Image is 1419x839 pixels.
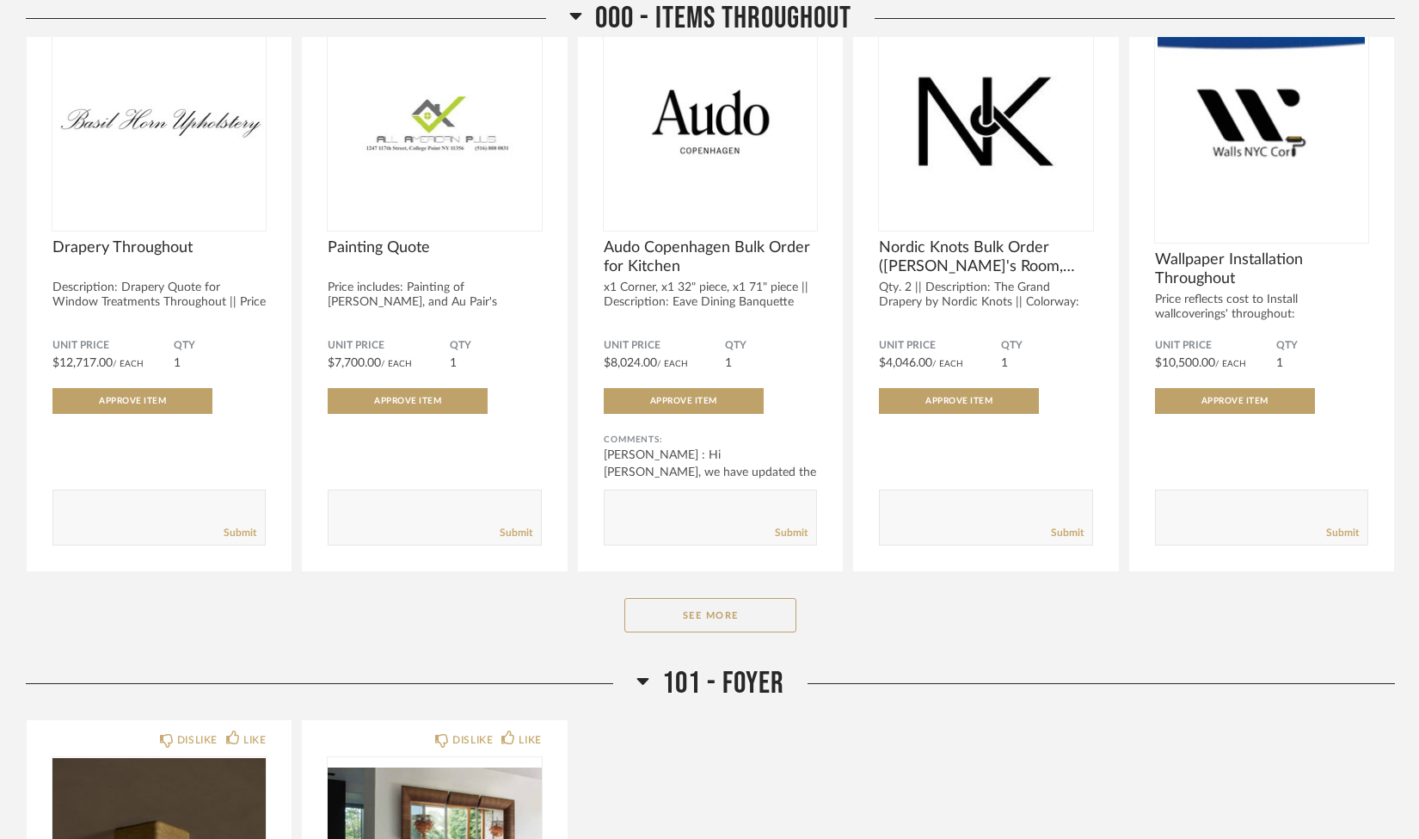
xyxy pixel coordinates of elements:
[604,281,817,324] div: x1 Corner, x1 32" piece, x1 71" piece || Description: Eave Dining Banquette by...
[1155,250,1368,288] span: Wallpaper Installation Throughout
[174,339,266,353] span: QTY
[52,14,266,229] img: undefined
[879,238,1092,276] span: Nordic Knots Bulk Order ([PERSON_NAME]'s Room, [PERSON_NAME]'s Room, [PERSON_NAME]'s Room, and Au...
[328,388,488,414] button: Approve Item
[328,339,449,353] span: Unit Price
[52,388,212,414] button: Approve Item
[604,431,817,448] div: Comments:
[52,281,266,324] div: Description: Drapery Quote for Window Treatments Throughout || Price Include...
[879,339,1000,353] span: Unit Price
[879,14,1092,229] img: undefined
[1155,339,1276,353] span: Unit Price
[624,598,796,632] button: See More
[657,360,688,368] span: / Each
[932,360,963,368] span: / Each
[1155,14,1368,229] div: 0
[1001,339,1093,353] span: QTY
[725,357,732,369] span: 1
[174,357,181,369] span: 1
[1276,339,1368,353] span: QTY
[1001,357,1008,369] span: 1
[52,357,113,369] span: $12,717.00
[725,339,817,353] span: QTY
[604,447,817,498] div: [PERSON_NAME] : Hi [PERSON_NAME], we have updated the fabrics and details for the ...
[450,357,457,369] span: 1
[224,526,256,540] a: Submit
[604,339,725,353] span: Unit Price
[1155,357,1215,369] span: $10,500.00
[775,526,808,540] a: Submit
[925,397,992,405] span: Approve Item
[604,388,764,414] button: Approve Item
[52,339,174,353] span: Unit Price
[177,731,218,749] div: DISLIKE
[113,360,144,368] span: / Each
[381,360,412,368] span: / Each
[662,665,784,702] span: 101 - FOYER
[500,526,532,540] a: Submit
[1051,526,1084,540] a: Submit
[879,388,1039,414] button: Approve Item
[52,238,266,257] span: Drapery Throughout
[1155,14,1368,229] img: undefined
[328,357,381,369] span: $7,700.00
[604,238,817,276] span: Audo Copenhagen Bulk Order for Kitchen
[374,397,441,405] span: Approve Item
[1201,397,1268,405] span: Approve Item
[1215,360,1246,368] span: / Each
[650,397,717,405] span: Approve Item
[1326,526,1359,540] a: Submit
[1155,388,1315,414] button: Approve Item
[99,397,166,405] span: Approve Item
[1155,293,1368,336] div: Price reflects cost to Install wallcoverings' throughout: [PERSON_NAME]'s Bed...
[604,357,657,369] span: $8,024.00
[328,238,541,257] span: Painting Quote
[604,14,817,229] img: undefined
[879,357,932,369] span: $4,046.00
[1276,357,1283,369] span: 1
[879,281,1092,324] div: Qty. 2 || Description: The Grand Drapery by Nordic Knots || Colorway: Old Rose ...
[519,731,541,749] div: LIKE
[328,281,541,324] div: Price includes: Painting of [PERSON_NAME], and Au Pair's bedroom walls | ...
[450,339,542,353] span: QTY
[328,14,541,229] img: undefined
[243,731,266,749] div: LIKE
[452,731,493,749] div: DISLIKE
